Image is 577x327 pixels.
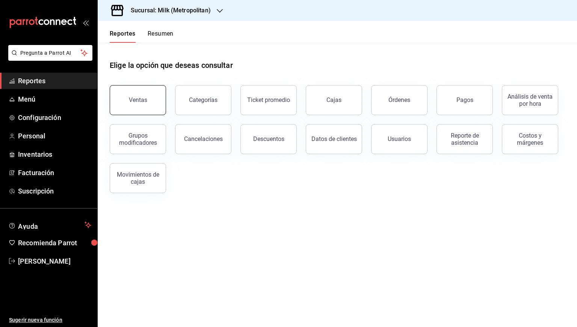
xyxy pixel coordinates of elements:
div: Datos de clientes [311,135,357,142]
div: Análisis de venta por hora [507,93,553,107]
button: Categorías [175,85,231,115]
a: Cajas [306,85,362,115]
button: Movimientos de cajas [110,163,166,193]
h1: Elige la opción que deseas consultar [110,60,233,71]
div: Pagos [456,96,473,103]
span: Facturación [18,168,91,178]
div: Usuarios [388,135,411,142]
span: Ayuda [18,220,82,229]
button: Datos de clientes [306,124,362,154]
span: Recomienda Parrot [18,238,91,248]
span: Reportes [18,76,91,86]
button: Usuarios [371,124,427,154]
span: Inventarios [18,149,91,159]
button: Órdenes [371,85,427,115]
div: Movimientos de cajas [115,171,161,185]
button: Descuentos [240,124,297,154]
button: Cancelaciones [175,124,231,154]
div: Grupos modificadores [115,132,161,146]
button: Pregunta a Parrot AI [8,45,92,61]
button: Resumen [148,30,174,43]
div: Costos y márgenes [507,132,553,146]
button: Análisis de venta por hora [502,85,558,115]
span: [PERSON_NAME] [18,256,91,266]
button: Ventas [110,85,166,115]
span: Menú [18,94,91,104]
button: Reportes [110,30,136,43]
div: Descuentos [253,135,284,142]
div: Cajas [326,96,342,105]
span: Sugerir nueva función [9,316,91,324]
div: Ticket promedio [247,96,290,103]
button: Pagos [437,85,493,115]
span: Suscripción [18,186,91,196]
h3: Sucursal: Milk (Metropolitan) [125,6,211,15]
button: Grupos modificadores [110,124,166,154]
div: Categorías [189,96,218,103]
span: Configuración [18,112,91,123]
div: Cancelaciones [184,135,223,142]
div: Órdenes [388,96,410,103]
div: Ventas [129,96,147,103]
div: navigation tabs [110,30,174,43]
span: Pregunta a Parrot AI [20,49,81,57]
button: open_drawer_menu [83,19,89,25]
button: Ticket promedio [240,85,297,115]
button: Reporte de asistencia [437,124,493,154]
button: Costos y márgenes [502,124,558,154]
a: Pregunta a Parrot AI [5,54,92,62]
div: Reporte de asistencia [441,132,488,146]
span: Personal [18,131,91,141]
